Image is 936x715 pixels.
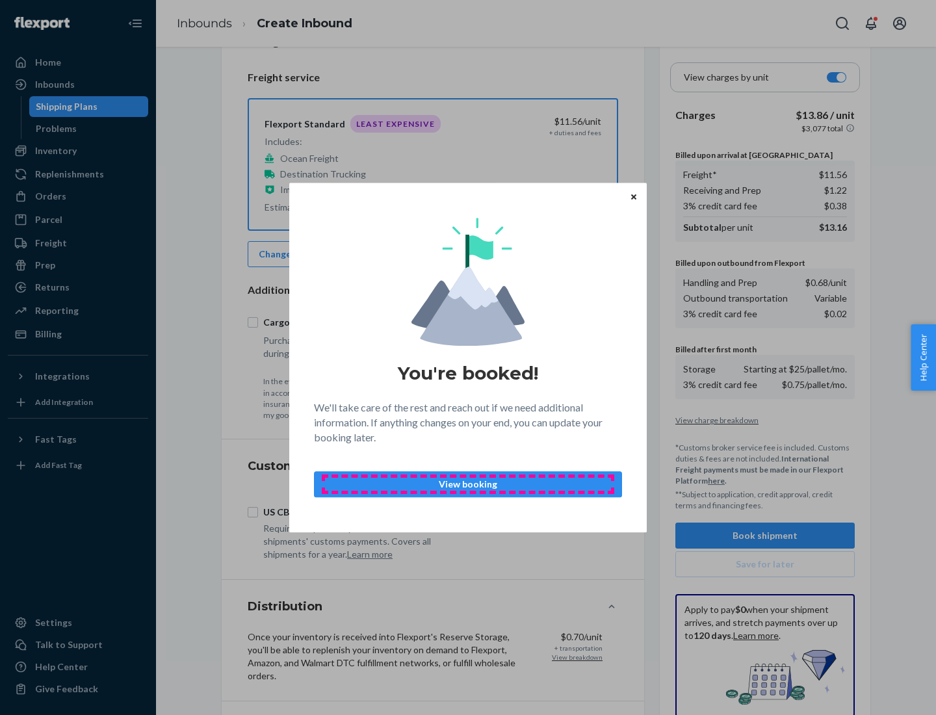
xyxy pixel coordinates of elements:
h1: You're booked! [398,361,538,385]
img: svg+xml,%3Csvg%20viewBox%3D%220%200%20174%20197%22%20fill%3D%22none%22%20xmlns%3D%22http%3A%2F%2F... [411,218,525,346]
p: We'll take care of the rest and reach out if we need additional information. If anything changes ... [314,400,622,445]
button: Close [627,189,640,203]
button: View booking [314,471,622,497]
p: View booking [325,478,611,491]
